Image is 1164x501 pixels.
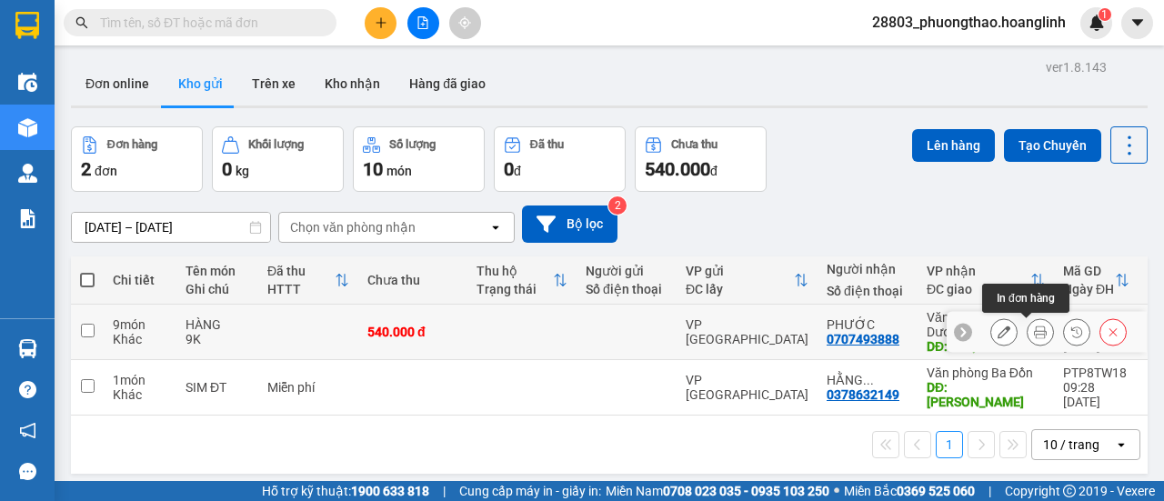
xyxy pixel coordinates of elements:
th: Toggle SortBy [918,256,1054,305]
th: Toggle SortBy [258,256,358,305]
div: 0378632149 [827,387,899,402]
button: aim [449,7,481,39]
div: DĐ: CXQT [927,339,1045,354]
input: Select a date range. [72,213,270,242]
span: 28803_phuongthao.hoanglinh [858,11,1080,34]
span: kg [236,164,249,178]
b: [PERSON_NAME] [110,43,306,73]
div: 540.000 đ [367,325,458,339]
span: search [75,16,88,29]
div: VP gửi [686,264,794,278]
span: đơn [95,164,117,178]
div: 10 / trang [1043,436,1099,454]
img: warehouse-icon [18,164,37,183]
strong: 0708 023 035 - 0935 103 250 [663,484,829,498]
div: Người gửi [586,264,667,278]
h1: Giao dọc đường [95,105,436,231]
th: Toggle SortBy [467,256,577,305]
div: 09:28 [DATE] [1063,380,1129,409]
span: 0 [504,158,514,180]
div: ver 1.8.143 [1046,57,1107,77]
div: VP [GEOGRAPHIC_DATA] [686,373,808,402]
div: Khối lượng [248,138,304,151]
img: warehouse-icon [18,118,37,137]
div: SIM ĐT [186,380,249,395]
img: solution-icon [18,209,37,228]
th: Toggle SortBy [677,256,818,305]
div: Văn phòng Ba Đồn [927,366,1045,380]
div: Số điện thoại [827,284,908,298]
button: Kho nhận [310,62,395,105]
span: Cung cấp máy in - giấy in: [459,481,601,501]
h2: PTP8TW18 [10,105,146,135]
span: | [988,481,991,501]
div: Tên món [186,264,249,278]
span: 540.000 [645,158,710,180]
div: PHƯỚC [827,317,908,332]
button: Chưa thu540.000đ [635,126,767,192]
div: 0707493888 [827,332,899,346]
span: caret-down [1129,15,1146,31]
div: Khác [113,387,167,402]
button: Tạo Chuyến [1004,129,1101,162]
span: món [386,164,412,178]
sup: 1 [1099,8,1111,21]
div: ĐC lấy [686,282,794,296]
button: Đơn online [71,62,164,105]
div: Chi tiết [113,273,167,287]
span: notification [19,422,36,439]
div: Số điện thoại [586,282,667,296]
th: Toggle SortBy [1054,256,1139,305]
div: Chưa thu [367,273,458,287]
span: ⚪️ [834,487,839,495]
div: HÀNG [186,317,249,332]
div: Số lượng [389,138,436,151]
div: Khác [113,332,167,346]
div: VP [GEOGRAPHIC_DATA] [686,317,808,346]
div: Đã thu [267,264,335,278]
div: Ghi chú [186,282,249,296]
svg: open [1114,437,1129,452]
span: Hỗ trợ kỹ thuật: [262,481,429,501]
div: Trạng thái [477,282,553,296]
img: warehouse-icon [18,73,37,92]
span: 0 [222,158,232,180]
strong: 1900 633 818 [351,484,429,498]
div: Chưa thu [671,138,717,151]
button: Hàng đã giao [395,62,500,105]
span: ... [863,373,874,387]
div: LHJ8KRWX [1063,310,1129,325]
span: Miền Bắc [844,481,975,501]
button: Lên hàng [912,129,995,162]
button: file-add [407,7,439,39]
div: 9K [186,332,249,346]
div: Sửa đơn hàng [990,318,1018,346]
div: Miễn phí [267,380,349,395]
div: Chọn văn phòng nhận [290,218,416,236]
img: warehouse-icon [18,339,37,358]
div: PTP8TW18 [1063,366,1129,380]
div: Đơn hàng [107,138,157,151]
div: Thu hộ [477,264,553,278]
span: plus [375,16,387,29]
svg: open [488,220,503,235]
span: | [443,481,446,501]
button: Số lượng10món [353,126,485,192]
span: 1 [1101,8,1108,21]
div: Văn phòng Cảnh Dương [927,310,1045,339]
span: đ [710,164,717,178]
div: Người nhận [827,262,908,276]
div: Đã thu [530,138,564,151]
div: DĐ: LÊ TRỰC [927,380,1045,409]
div: Ngày ĐH [1063,282,1115,296]
div: VP nhận [927,264,1030,278]
div: 9 món [113,317,167,332]
sup: 2 [608,196,627,215]
img: icon-new-feature [1089,15,1105,31]
div: ĐC giao [927,282,1030,296]
div: HTTT [267,282,335,296]
span: question-circle [19,381,36,398]
button: Trên xe [237,62,310,105]
span: 10 [363,158,383,180]
img: logo-vxr [15,12,39,39]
